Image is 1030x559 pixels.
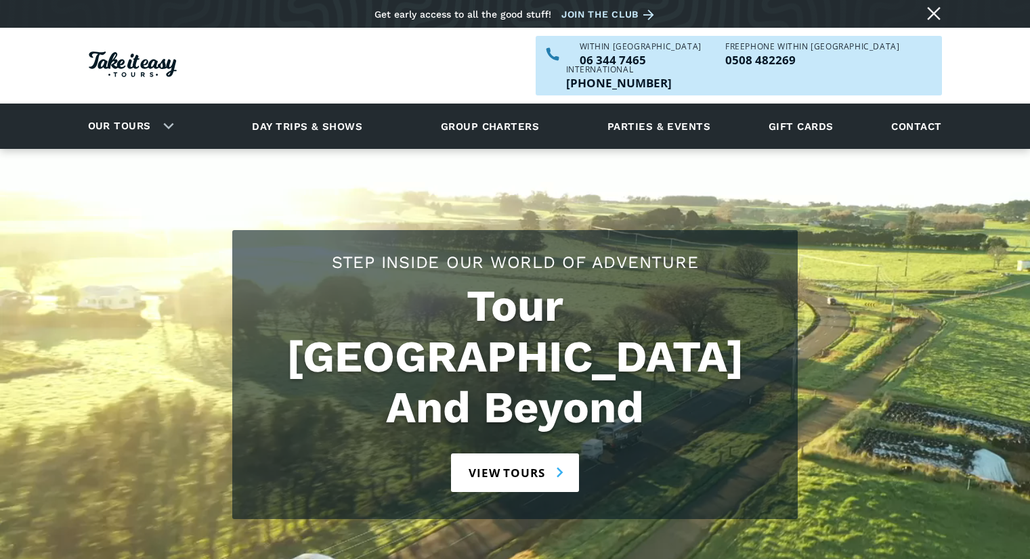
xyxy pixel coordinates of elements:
a: Group charters [424,108,556,145]
h2: Step Inside Our World Of Adventure [246,250,784,274]
h1: Tour [GEOGRAPHIC_DATA] And Beyond [246,281,784,433]
a: View tours [451,453,579,492]
a: Gift cards [762,108,840,145]
p: 0508 482269 [725,54,899,66]
a: Day trips & shows [235,108,379,145]
a: Parties & events [601,108,717,145]
a: Contact [884,108,948,145]
a: Call us freephone within NZ on 0508482269 [725,54,899,66]
div: International [566,66,672,74]
a: Join the club [561,6,659,23]
a: Call us outside of NZ on +6463447465 [566,77,672,89]
a: Close message [923,3,945,24]
div: WITHIN [GEOGRAPHIC_DATA] [580,43,702,51]
a: Homepage [89,45,177,87]
img: Take it easy Tours logo [89,51,177,77]
a: Call us within NZ on 063447465 [580,54,702,66]
div: Get early access to all the good stuff! [374,9,551,20]
p: [PHONE_NUMBER] [566,77,672,89]
a: Our tours [78,110,161,142]
div: Our tours [72,108,185,145]
p: 06 344 7465 [580,54,702,66]
div: Freephone WITHIN [GEOGRAPHIC_DATA] [725,43,899,51]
